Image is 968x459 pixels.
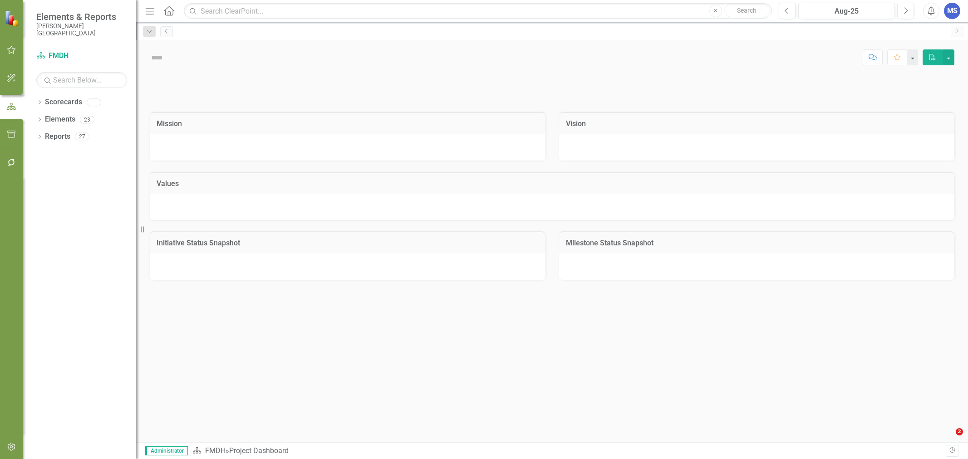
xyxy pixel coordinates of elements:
[75,133,89,141] div: 27
[157,239,539,247] h3: Initiative Status Snapshot
[45,97,82,107] a: Scorecards
[956,428,963,435] span: 2
[566,239,948,247] h3: Milestone Status Snapshot
[36,51,127,61] a: FMDH
[80,116,94,123] div: 23
[937,428,959,450] iframe: Intercom live chat
[184,3,772,19] input: Search ClearPoint...
[798,3,895,19] button: Aug-25
[145,446,188,455] span: Administrator
[737,7,757,14] span: Search
[801,6,892,17] div: Aug-25
[192,446,946,456] div: »
[724,5,770,17] button: Search
[566,120,948,128] h3: Vision
[229,446,289,455] div: Project Dashboard
[45,114,75,125] a: Elements
[157,120,539,128] h3: Mission
[4,10,20,26] img: ClearPoint Strategy
[205,446,226,455] a: FMDH
[36,22,127,37] small: [PERSON_NAME][GEOGRAPHIC_DATA]
[944,3,960,19] button: MS
[150,50,164,65] img: Not Defined
[157,180,948,188] h3: Values
[36,72,127,88] input: Search Below...
[36,11,127,22] span: Elements & Reports
[45,132,70,142] a: Reports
